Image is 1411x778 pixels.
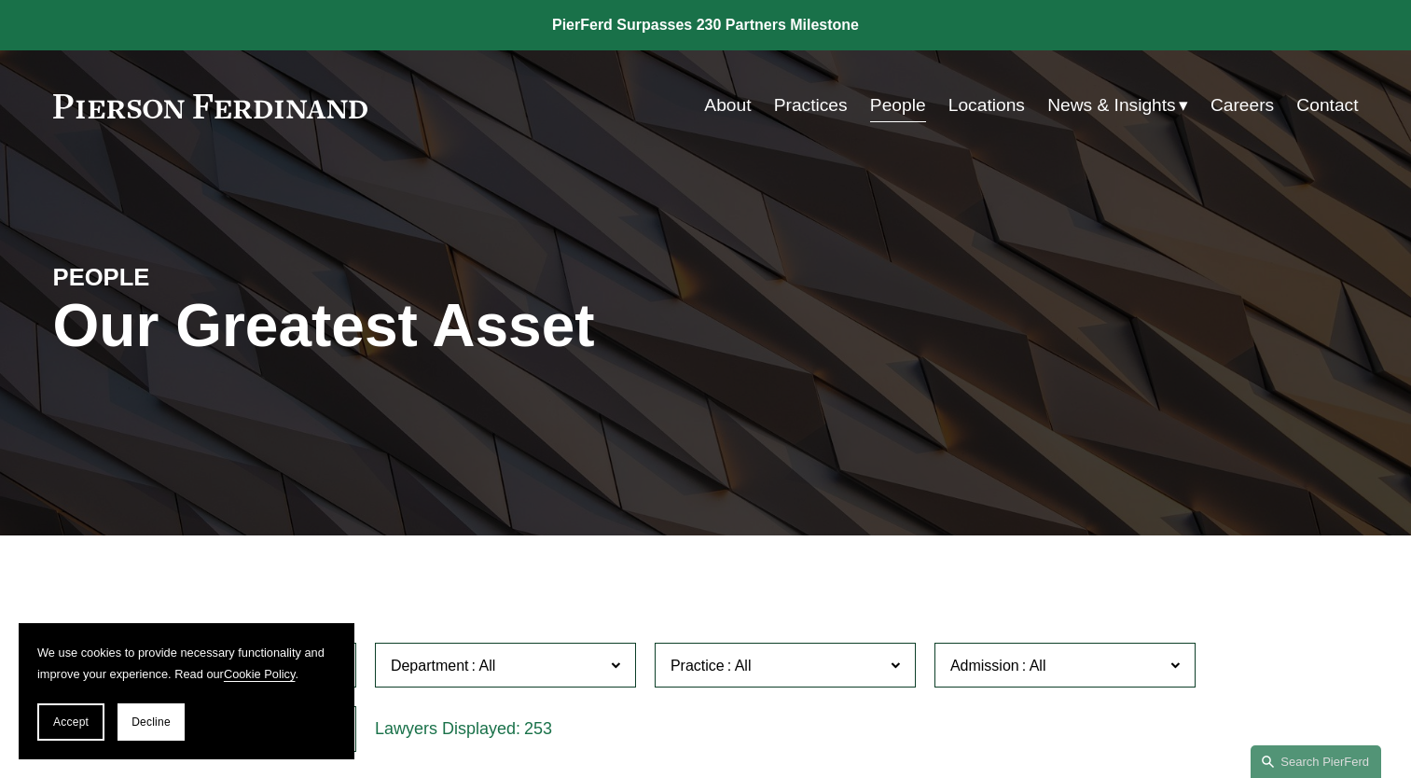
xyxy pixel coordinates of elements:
[704,88,751,123] a: About
[1296,88,1358,123] a: Contact
[53,715,89,729] span: Accept
[1210,88,1274,123] a: Careers
[391,658,469,674] span: Department
[118,703,185,741] button: Decline
[1251,745,1381,778] a: Search this site
[671,658,725,674] span: Practice
[131,715,171,729] span: Decline
[53,262,380,292] h4: PEOPLE
[950,658,1019,674] span: Admission
[870,88,926,123] a: People
[524,719,552,738] span: 253
[37,642,336,685] p: We use cookies to provide necessary functionality and improve your experience. Read our .
[53,292,923,360] h1: Our Greatest Asset
[774,88,848,123] a: Practices
[948,88,1025,123] a: Locations
[1047,90,1176,122] span: News & Insights
[19,623,354,759] section: Cookie banner
[37,703,104,741] button: Accept
[224,667,296,681] a: Cookie Policy
[1047,88,1188,123] a: folder dropdown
